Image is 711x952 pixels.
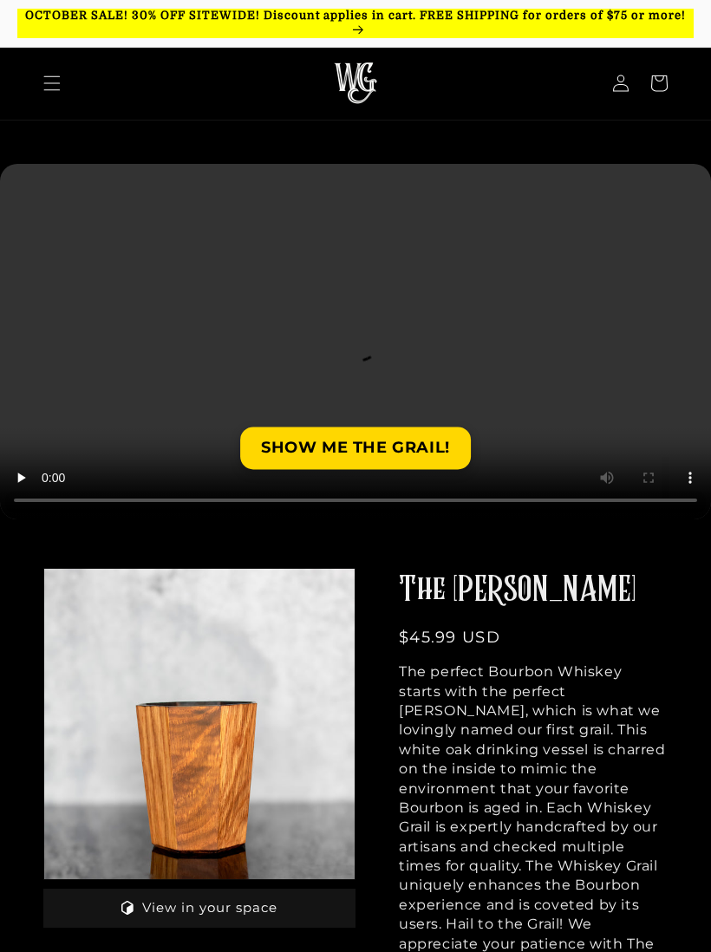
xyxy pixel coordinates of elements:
[43,889,355,928] button: View in your space, loads item in augmented reality window
[33,64,71,102] summary: Menu
[399,628,500,647] span: $45.99 USD
[334,62,377,104] img: The Whiskey Grail
[240,427,471,469] a: SHOW ME THE GRAIL!
[399,568,668,613] h2: The [PERSON_NAME]
[17,9,694,38] p: OCTOBER SALE! 30% OFF SITEWIDE! Discount applies in cart. FREE SHIPPING for orders of $75 or more!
